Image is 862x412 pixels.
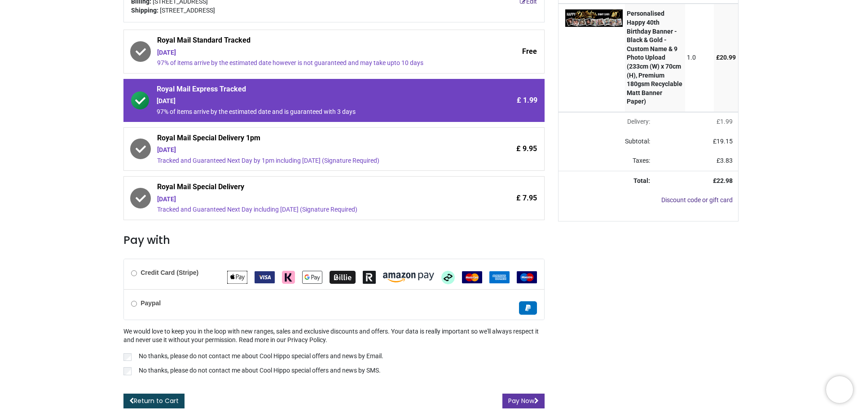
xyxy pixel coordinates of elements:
[330,271,356,284] img: Billie
[157,133,461,146] span: Royal Mail Special Delivery 1pm
[157,146,461,155] div: [DATE]
[123,327,545,377] div: We would love to keep you in the loop with new ranges, sales and exclusive discounts and offers. ...
[516,144,537,154] span: £ 9.95
[157,156,461,165] div: Tracked and Guaranteed Next Day by 1pm including [DATE] (Signature Required)
[522,47,537,56] span: Free
[157,205,461,214] div: Tracked and Guaranteed Next Day including [DATE] (Signature Required)
[157,48,461,57] div: [DATE]
[517,95,537,105] span: £ 1.99
[123,233,545,248] h3: Pay with
[131,7,158,14] b: Shipping:
[826,376,853,403] iframe: Brevo live chat
[157,35,461,48] span: Royal Mail Standard Tracked
[441,271,455,284] img: Afterpay Clearpay
[627,10,682,105] strong: Personalised Happy 40th Birthday Banner - Black & Gold - Custom Name & 9 Photo Upload (233cm (W) ...
[720,157,733,164] span: 3.83
[302,271,322,284] img: Google Pay
[139,352,383,361] p: No thanks, please do not contact me about Cool Hippo special offers and news by Email.
[633,177,650,184] strong: Total:
[302,273,322,281] span: Google Pay
[282,271,295,284] img: Klarna
[517,271,537,283] img: Maestro
[720,54,736,61] span: 20.99
[255,271,275,283] img: VISA
[123,394,185,409] a: Return to Cart
[517,273,537,281] span: Maestro
[141,299,161,307] b: Paypal
[720,118,733,125] span: 1.99
[157,182,461,195] span: Royal Mail Special Delivery
[717,138,733,145] span: 19.15
[441,273,455,281] span: Afterpay Clearpay
[330,273,356,281] span: Billie
[363,271,376,284] img: Revolut Pay
[123,353,132,361] input: No thanks, please do not contact me about Cool Hippo special offers and news by Email.
[157,84,461,97] span: Royal Mail Express Tracked
[565,9,623,27] img: zjqTzoAAAAGSURBVAMAtNaVCK+bDUwAAAAASUVORK5CYII=
[661,196,733,204] a: Discount code or gift card
[717,118,733,125] span: £
[716,54,736,61] span: £
[489,273,510,281] span: American Express
[489,271,510,283] img: American Express
[227,273,247,281] span: Apple Pay
[157,195,461,204] div: [DATE]
[157,108,461,117] div: 97% of items arrive by the estimated date and is guaranteed with 3 days
[559,151,655,171] td: Taxes:
[462,273,482,281] span: MasterCard
[363,273,376,281] span: Revolut Pay
[157,97,461,106] div: [DATE]
[519,301,537,315] img: Paypal
[141,269,198,276] b: Credit Card (Stripe)
[713,177,733,184] strong: £
[502,394,545,409] button: Pay Now
[687,53,712,62] div: 1.0
[559,132,655,152] td: Subtotal:
[516,193,537,203] span: £ 7.95
[717,157,733,164] span: £
[519,304,537,311] span: Paypal
[559,112,655,132] td: Delivery will be updated after choosing a new delivery method
[462,271,482,283] img: MasterCard
[227,271,247,284] img: Apple Pay
[255,273,275,281] span: VISA
[131,301,137,307] input: Paypal
[139,366,381,375] p: No thanks, please do not contact me about Cool Hippo special offers and news by SMS.
[383,273,434,282] img: Amazon Pay
[131,270,137,276] input: Credit Card (Stripe)
[282,273,295,281] span: Klarna
[713,138,733,145] span: £
[157,59,461,68] div: 97% of items arrive by the estimated date however is not guaranteed and may take upto 10 days
[383,273,434,281] span: Amazon Pay
[123,367,132,375] input: No thanks, please do not contact me about Cool Hippo special offers and news by SMS.
[717,177,733,184] span: 22.98
[160,6,215,15] span: [STREET_ADDRESS]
